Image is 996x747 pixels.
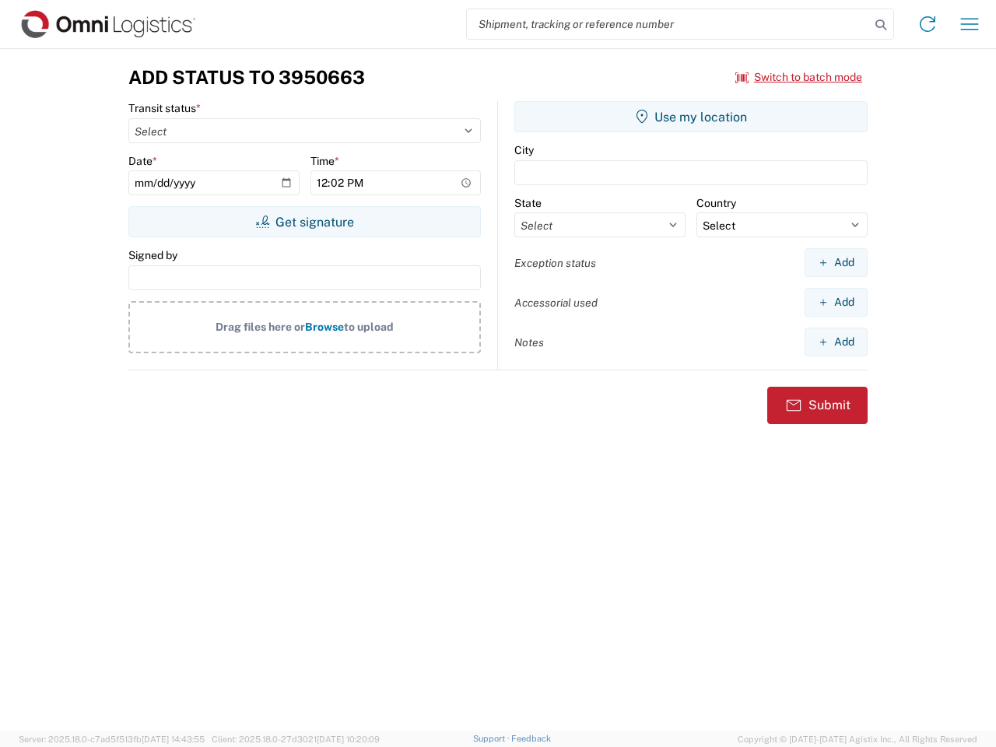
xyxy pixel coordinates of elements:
[128,154,157,168] label: Date
[467,9,870,39] input: Shipment, tracking or reference number
[216,321,305,333] span: Drag files here or
[514,196,542,210] label: State
[473,734,512,743] a: Support
[696,196,736,210] label: Country
[735,65,862,90] button: Switch to batch mode
[317,735,380,744] span: [DATE] 10:20:09
[305,321,344,333] span: Browse
[19,735,205,744] span: Server: 2025.18.0-c7ad5f513fb
[767,387,868,424] button: Submit
[805,288,868,317] button: Add
[128,248,177,262] label: Signed by
[514,143,534,157] label: City
[514,335,544,349] label: Notes
[212,735,380,744] span: Client: 2025.18.0-27d3021
[128,206,481,237] button: Get signature
[514,101,868,132] button: Use my location
[514,256,596,270] label: Exception status
[805,328,868,356] button: Add
[511,734,551,743] a: Feedback
[128,66,365,89] h3: Add Status to 3950663
[128,101,201,115] label: Transit status
[344,321,394,333] span: to upload
[310,154,339,168] label: Time
[514,296,598,310] label: Accessorial used
[805,248,868,277] button: Add
[142,735,205,744] span: [DATE] 14:43:55
[738,732,977,746] span: Copyright © [DATE]-[DATE] Agistix Inc., All Rights Reserved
